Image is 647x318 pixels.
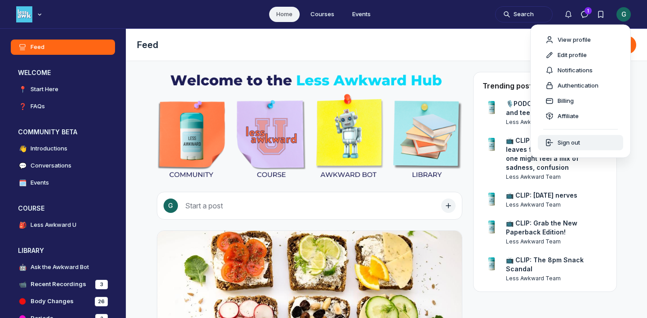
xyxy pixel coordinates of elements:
[269,7,300,22] a: Home
[558,138,580,147] span: Sign out
[18,263,27,272] span: 🤖
[483,256,501,274] a: View user profile
[31,161,71,170] h4: Conversations
[506,99,607,117] a: 🎙️PODCAST: R-E-S-P-E-C-T and teens
[16,5,44,23] button: Less Awkward Hub logo
[483,191,501,209] a: View user profile
[137,39,527,51] h1: Feed
[31,102,45,111] h4: FAQs
[11,217,115,233] a: 🎒Less Awkward U
[31,221,76,230] h4: Less Awkward U
[18,178,27,187] span: 🗓️
[558,81,598,90] span: Authentication
[506,256,607,274] a: 📺 CLIP: The 8pm Snack Scandal
[345,7,378,22] a: Events
[558,51,587,60] span: Edit profile
[560,6,576,22] button: Notifications
[11,294,115,309] a: Body Changes26
[558,112,579,121] span: Affiliate
[483,99,501,117] a: View user profile
[11,99,115,114] a: ❓FAQs
[95,297,108,306] div: 26
[95,280,108,289] div: 3
[18,246,44,255] h3: LIBRARY
[11,141,115,156] a: 👋Introductions
[11,260,115,275] a: 🤖Ask the Awkward Bot
[506,118,607,126] a: View user profile
[11,125,115,139] button: COMMUNITY BETACollapse space
[18,221,27,230] span: 🎒
[18,280,27,289] span: 📹
[11,277,115,292] a: 📹Recent Recordings3
[31,43,44,52] h4: Feed
[506,219,607,237] a: 📺 CLIP: Grab the New Paperback Edition!
[16,6,32,22] img: Less Awkward Hub logo
[616,7,631,22] div: G
[18,204,44,213] h3: COURSE
[31,144,67,153] h4: Introductions
[495,6,553,22] button: Search
[11,158,115,173] a: 💬Conversations
[558,66,593,75] span: Notifications
[483,81,536,90] h4: Trending posts
[616,7,631,22] button: User menu options
[506,238,607,246] a: View user profile
[11,82,115,97] a: 📍Start Here
[558,35,591,44] span: View profile
[506,201,577,209] a: View user profile
[11,175,115,190] a: 🗓️Events
[593,6,609,22] button: Bookmarks
[185,201,223,210] span: Start a post
[164,199,178,213] div: G
[31,280,86,289] h4: Recent Recordings
[11,243,115,258] button: LIBRARYCollapse space
[18,161,27,170] span: 💬
[31,297,74,306] h4: Body Changes
[18,128,77,137] h3: COMMUNITY BETA
[31,85,58,94] h4: Start Here
[31,178,49,187] h4: Events
[157,192,462,220] button: Start a post
[11,201,115,216] button: COURSECollapse space
[483,219,501,237] a: View user profile
[18,68,51,77] h3: WELCOME
[530,25,631,158] div: User menu options
[18,144,27,153] span: 👋
[483,136,501,154] a: View user profile
[506,173,607,181] a: View user profile
[506,191,577,200] a: 📺 CLIP: [DATE] nerves
[506,136,607,172] a: 📺 CLIP: When an older sibling leaves for college, the younger one might feel a mix of sadness, co...
[558,97,574,106] span: Billing
[18,102,27,111] span: ❓
[576,6,593,22] button: Direct messages
[126,29,647,61] header: Page Header
[18,85,27,94] span: 📍
[11,40,115,55] a: Feed
[506,274,607,283] a: View user profile
[303,7,341,22] a: Courses
[11,66,115,80] button: WELCOMECollapse space
[31,263,89,272] h4: Ask the Awkward Bot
